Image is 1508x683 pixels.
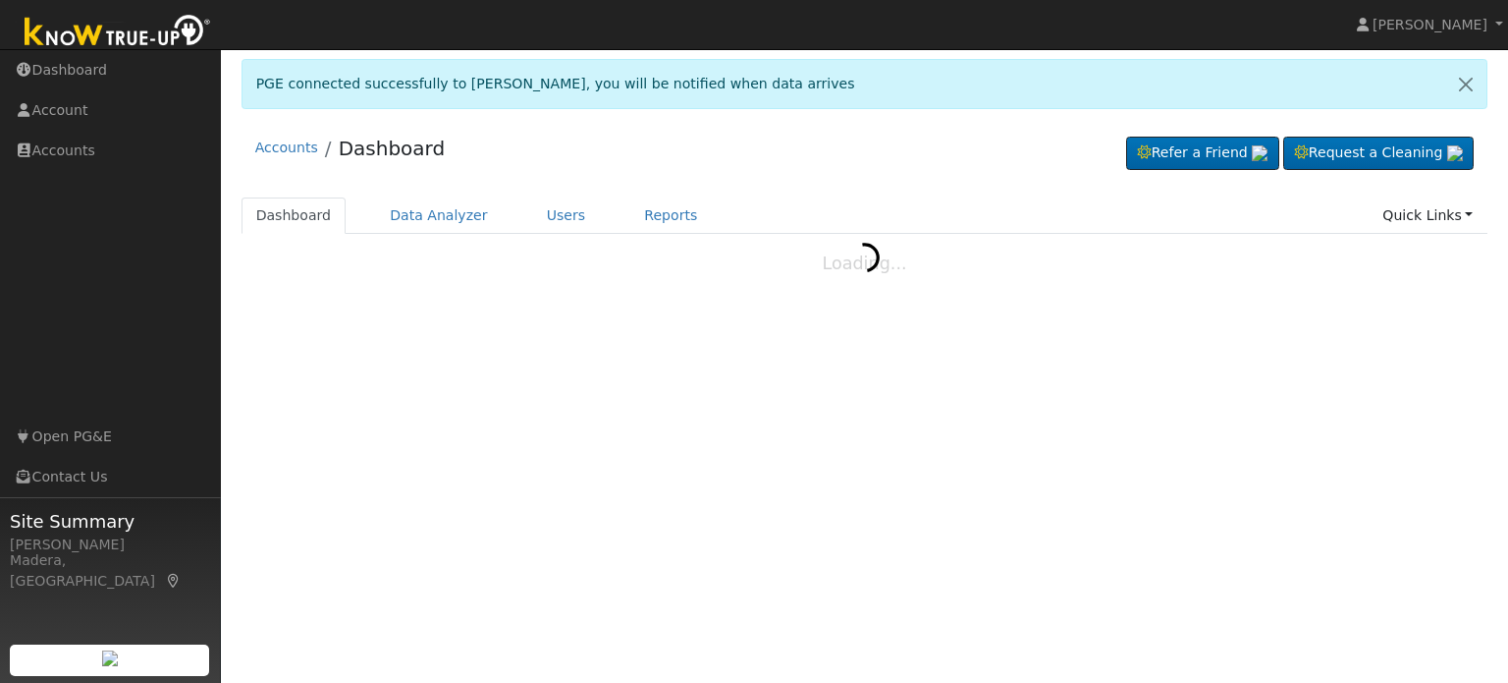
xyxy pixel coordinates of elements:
a: Map [165,573,183,589]
a: Data Analyzer [375,198,503,234]
img: retrieve [102,651,118,666]
a: Dashboard [242,198,347,234]
a: Quick Links [1368,198,1487,234]
a: Refer a Friend [1126,137,1279,170]
img: Know True-Up [15,11,221,55]
div: Madera, [GEOGRAPHIC_DATA] [10,550,210,592]
a: Reports [629,198,712,234]
a: Dashboard [339,137,446,160]
img: retrieve [1447,145,1463,161]
a: Users [532,198,601,234]
div: [PERSON_NAME] [10,535,210,555]
img: retrieve [1252,145,1267,161]
a: Close [1445,60,1486,108]
span: [PERSON_NAME] [1373,17,1487,32]
a: Request a Cleaning [1283,137,1474,170]
a: Accounts [255,140,318,155]
span: Site Summary [10,508,210,535]
div: PGE connected successfully to [PERSON_NAME], you will be notified when data arrives [242,59,1488,109]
